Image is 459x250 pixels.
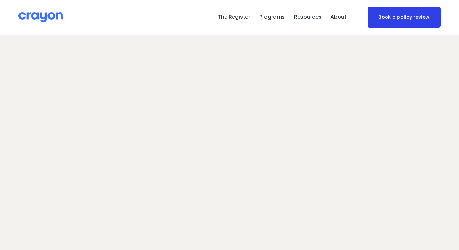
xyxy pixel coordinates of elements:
span: Programs [259,13,285,22]
span: About [330,13,347,22]
a: The Register [218,12,250,23]
a: folder dropdown [330,12,347,23]
a: Book a policy review [368,7,441,28]
a: folder dropdown [259,12,285,23]
img: Crayon [18,12,63,23]
a: folder dropdown [294,12,321,23]
span: Resources [294,13,321,22]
